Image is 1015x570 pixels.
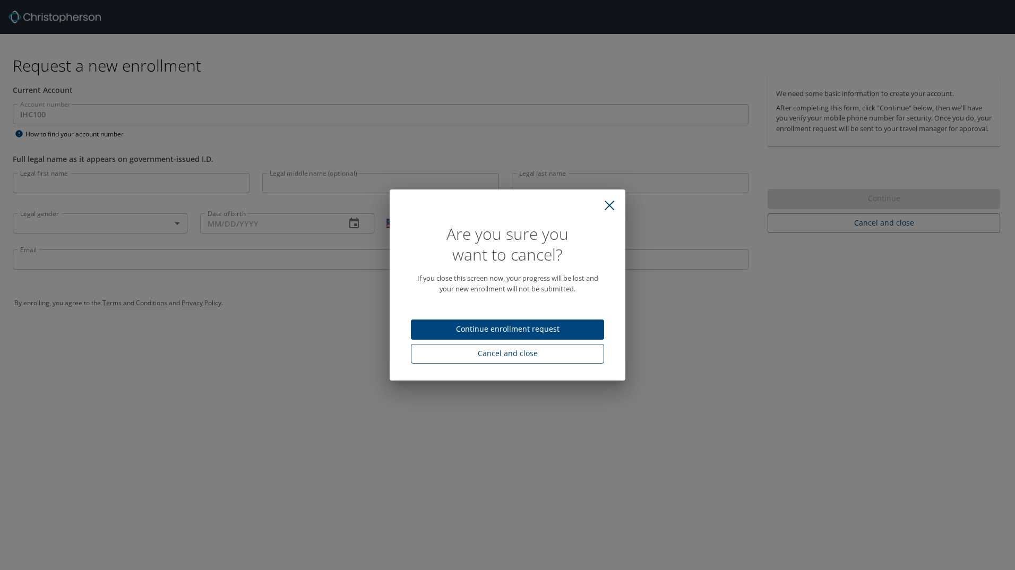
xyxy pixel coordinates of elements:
span: Cancel and close [419,347,596,360]
h1: Are you sure you want to cancel? [411,223,604,265]
p: If you close this screen now, your progress will be lost and your new enrollment will not be subm... [411,273,604,293]
button: Cancel and close [411,344,604,364]
span: Continue enrollment request [419,323,596,336]
button: Continue enrollment request [411,319,604,340]
button: close [598,194,621,217]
